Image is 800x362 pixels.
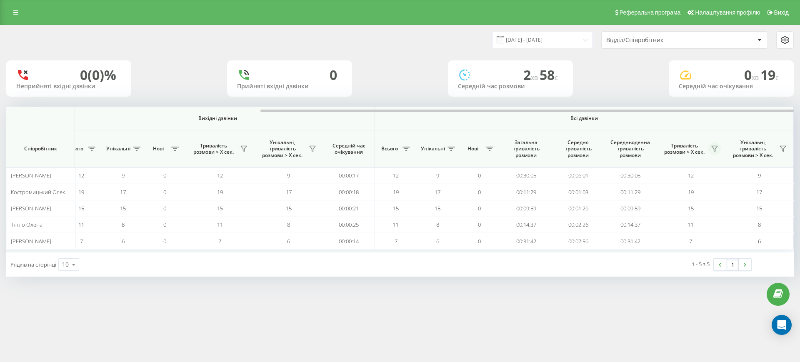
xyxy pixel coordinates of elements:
[458,83,563,90] div: Середній час розмови
[604,200,656,217] td: 00:09:59
[400,115,769,122] span: Всі дзвінки
[163,188,166,196] span: 0
[122,172,125,179] span: 9
[393,172,399,179] span: 12
[65,145,85,152] span: Всього
[436,172,439,179] span: 9
[531,73,540,82] span: хв
[506,139,546,159] span: Загальна тривалість розмови
[217,188,223,196] span: 19
[13,145,67,152] span: Співробітник
[500,233,552,249] td: 00:31:42
[163,205,166,212] span: 0
[500,217,552,233] td: 00:14:37
[604,217,656,233] td: 00:14:37
[379,145,400,152] span: Всього
[478,221,481,228] span: 0
[689,237,692,245] span: 7
[620,9,681,16] span: Реферальна програма
[78,205,84,212] span: 15
[695,9,760,16] span: Налаштування профілю
[758,172,761,179] span: 9
[523,66,540,84] span: 2
[190,142,237,155] span: Тривалість розмови > Х сек.
[688,188,694,196] span: 19
[16,83,121,90] div: Неприйняті вхідні дзвінки
[540,66,558,84] span: 58
[323,233,375,249] td: 00:00:14
[756,188,762,196] span: 17
[552,184,604,200] td: 00:01:03
[604,233,656,249] td: 00:31:42
[610,139,650,159] span: Середньоденна тривалість розмови
[775,73,779,82] span: c
[604,167,656,184] td: 00:30:05
[500,167,552,184] td: 00:30:05
[120,205,126,212] span: 15
[122,237,125,245] span: 6
[660,142,708,155] span: Тривалість розмови > Х сек.
[774,9,789,16] span: Вихід
[688,205,694,212] span: 15
[80,115,355,122] span: Вихідні дзвінки
[10,261,56,268] span: Рядків на сторінці
[435,188,440,196] span: 17
[323,167,375,184] td: 00:00:17
[462,145,483,152] span: Нові
[120,188,126,196] span: 17
[11,172,51,179] span: [PERSON_NAME]
[78,172,84,179] span: 12
[744,66,760,84] span: 0
[604,184,656,200] td: 00:11:29
[287,172,290,179] span: 9
[218,237,221,245] span: 7
[122,221,125,228] span: 8
[11,237,51,245] span: [PERSON_NAME]
[552,200,604,217] td: 00:01:26
[552,217,604,233] td: 00:02:26
[758,221,761,228] span: 8
[688,172,694,179] span: 12
[323,200,375,217] td: 00:00:21
[552,233,604,249] td: 00:07:56
[478,205,481,212] span: 0
[11,188,80,196] span: Костромицький Олександр
[323,217,375,233] td: 00:00:25
[80,67,116,83] div: 0 (0)%
[237,83,342,90] div: Прийняті вхідні дзвінки
[478,237,481,245] span: 0
[679,83,784,90] div: Середній час очікування
[11,221,42,228] span: Тягло Олена
[106,145,130,152] span: Унікальні
[500,200,552,217] td: 00:09:59
[217,221,223,228] span: 11
[329,142,368,155] span: Середній час очікування
[726,259,739,270] a: 1
[323,184,375,200] td: 00:00:18
[729,139,777,159] span: Унікальні, тривалість розмови > Х сек.
[78,221,84,228] span: 11
[287,221,290,228] span: 8
[478,172,481,179] span: 0
[62,260,69,269] div: 10
[163,237,166,245] span: 0
[756,205,762,212] span: 15
[606,37,706,44] div: Відділ/Співробітник
[258,139,306,159] span: Унікальні, тривалість розмови > Х сек.
[772,315,792,335] div: Open Intercom Messenger
[11,205,51,212] span: [PERSON_NAME]
[436,237,439,245] span: 6
[760,66,779,84] span: 19
[78,188,84,196] span: 19
[286,188,292,196] span: 17
[217,172,223,179] span: 12
[393,205,399,212] span: 15
[286,205,292,212] span: 15
[80,237,83,245] span: 7
[148,145,169,152] span: Нові
[435,205,440,212] span: 15
[752,73,760,82] span: хв
[552,167,604,184] td: 00:06:01
[393,188,399,196] span: 19
[421,145,445,152] span: Унікальні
